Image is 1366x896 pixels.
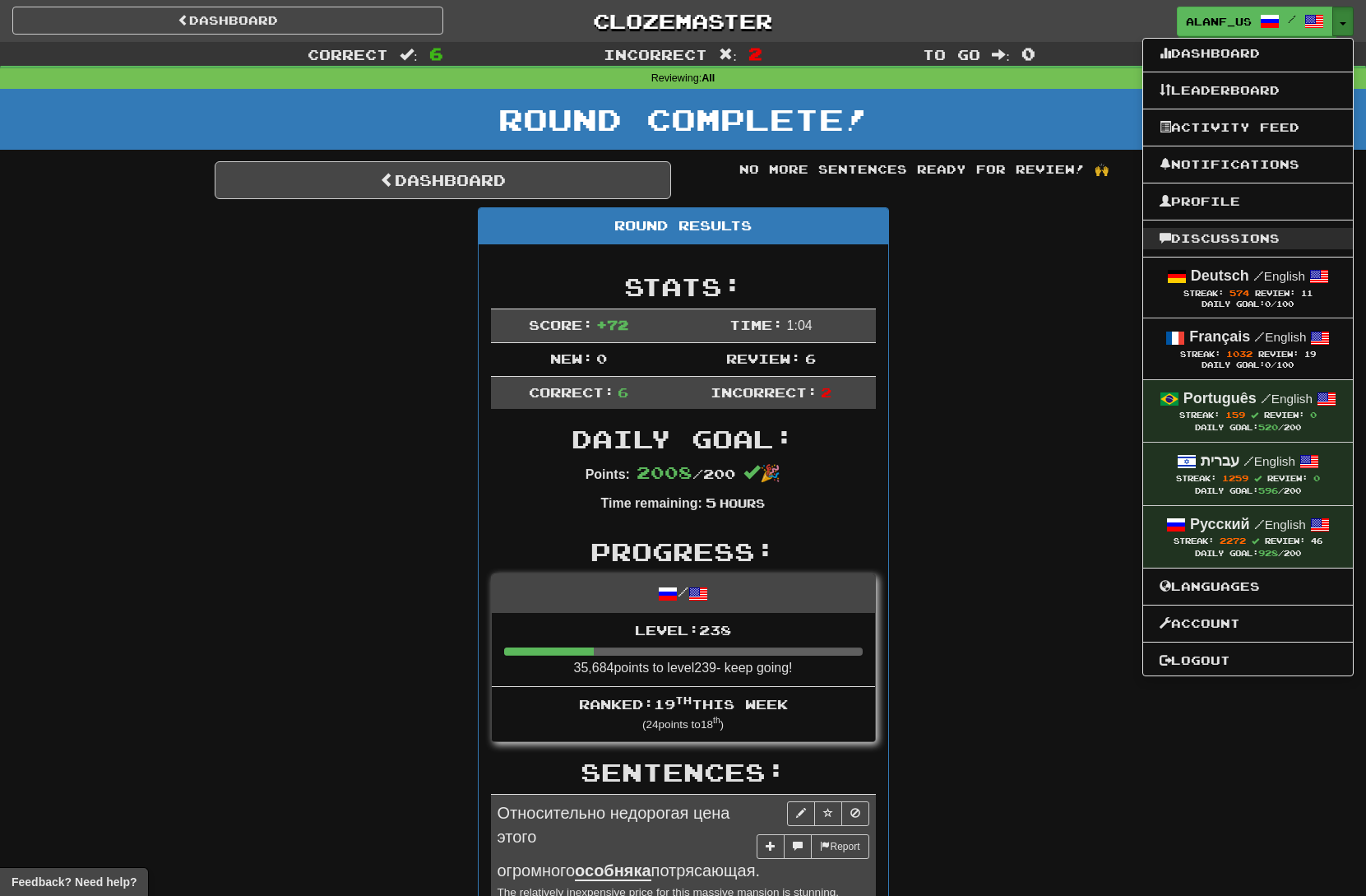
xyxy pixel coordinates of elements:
[992,48,1010,62] span: :
[748,44,762,63] span: 2
[1143,576,1353,597] a: Languages
[618,384,628,400] span: 6
[706,494,716,510] span: 5
[479,208,888,244] div: Round Results
[586,467,630,481] strong: Points:
[1252,537,1259,545] span: Streak includes today.
[1143,43,1353,64] a: Dashboard
[729,317,783,332] span: Time:
[1254,518,1306,532] small: English
[1226,349,1253,359] span: 1032
[468,7,899,35] a: Clozemaster
[492,613,875,687] li: 35,684 points to level 239 - keep going!
[1253,268,1264,283] span: /
[637,466,735,481] span: / 200
[1143,154,1353,175] a: Notifications
[308,46,388,63] span: Correct
[1189,328,1250,345] strong: Français
[1254,517,1265,532] span: /
[1225,410,1245,420] span: 159
[1243,454,1295,468] small: English
[491,273,876,300] h2: Stats:
[787,318,813,332] span: 1 : 0 4
[726,351,801,366] span: Review:
[1258,548,1278,558] span: 928
[841,801,869,826] button: Toggle ignore
[550,351,593,366] span: New:
[1160,485,1336,497] div: Daily Goal: /200
[579,696,788,712] span: Ranked: 19 this week
[1143,258,1353,318] a: Deutsch /English Streak: 574 Review: 11 Daily Goal:0/100
[811,834,868,859] button: Report
[491,538,876,565] h2: Progress:
[529,317,593,332] span: Score:
[1265,360,1271,369] span: 0
[1180,350,1220,359] span: Streak:
[12,7,443,35] a: Dashboard
[814,801,842,826] button: Toggle favorite
[1186,14,1252,29] span: alanf_us
[720,496,765,510] small: Hours
[1143,318,1353,378] a: Français /English Streak: 1032 Review: 19 Daily Goal:0/100
[1229,288,1249,298] span: 574
[596,317,628,332] span: + 72
[1254,329,1265,344] span: /
[1177,7,1333,36] a: alanf_us /
[1191,267,1249,284] strong: Deutsch
[696,161,1152,178] div: No more sentences ready for review! 🙌
[711,384,817,400] span: Incorrect:
[719,48,737,62] span: :
[743,464,780,482] span: 🎉
[637,462,692,482] span: 2008
[1021,44,1035,63] span: 0
[1183,289,1224,298] span: Streak:
[429,44,443,63] span: 6
[1143,650,1353,671] a: Logout
[1190,516,1250,532] strong: Русский
[1174,536,1214,545] span: Streak:
[604,46,707,63] span: Incorrect
[1160,421,1336,434] div: Daily Goal: /200
[1255,289,1295,298] span: Review:
[1143,117,1353,138] a: Activity Feed
[1288,13,1296,25] span: /
[757,834,868,859] div: More sentence controls
[1222,473,1248,483] span: 1259
[1160,547,1336,559] div: Daily Goal: /200
[491,759,876,786] h2: Sentences:
[713,716,720,725] sup: th
[1143,506,1353,568] a: Русский /English Streak: 2272 Review: 46 Daily Goal:928/200
[1258,485,1278,495] span: 596
[923,46,980,63] span: To go
[491,425,876,453] h2: Daily Goal:
[1261,392,1313,406] small: English
[1261,391,1271,406] span: /
[1254,475,1262,482] span: Streak includes today.
[215,161,671,199] a: Dashboard
[1143,228,1353,249] a: Discussions
[596,351,607,366] span: 0
[400,48,418,62] span: :
[529,384,614,400] span: Correct:
[805,351,816,366] span: 6
[1258,422,1278,432] span: 520
[1265,299,1271,309] span: 0
[821,384,831,400] span: 2
[1253,269,1305,283] small: English
[498,804,761,881] span: Относительно недорогая цена этого огромного потрясающая.
[702,72,715,84] strong: All
[492,574,875,613] div: /
[1304,350,1316,359] span: 19
[787,801,869,826] div: Sentence controls
[1160,299,1336,310] div: Daily Goal: /100
[1264,411,1304,420] span: Review:
[6,103,1360,136] h1: Round Complete!
[1183,390,1257,406] strong: Português
[1265,536,1305,545] span: Review:
[1243,453,1254,468] span: /
[1311,536,1322,545] span: 46
[1301,289,1313,298] span: 11
[1179,411,1220,420] span: Streak:
[635,622,731,638] span: Level: 238
[1201,453,1239,469] strong: עברית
